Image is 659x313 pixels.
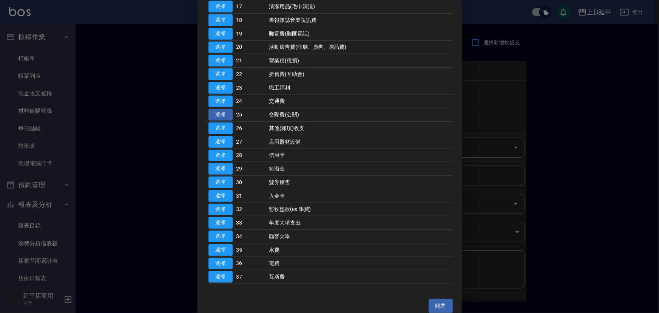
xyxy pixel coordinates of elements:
button: 選擇 [208,190,233,202]
button: 選擇 [208,150,233,161]
button: 選擇 [208,68,233,80]
td: 23 [235,81,267,95]
td: 其他(雜項)收支 [267,122,452,135]
td: 年度大項支出 [267,216,452,230]
td: 入金卡 [267,189,452,203]
td: 29 [235,162,267,176]
td: 郵電費(郵匯電話) [267,27,452,40]
td: 交通費 [267,95,452,108]
td: 26 [235,122,267,135]
td: 折舊費(互助會) [267,68,452,81]
td: 短溢金 [267,162,452,176]
td: 30 [235,176,267,189]
button: 選擇 [208,244,233,256]
td: 25 [235,108,267,122]
button: 選擇 [208,28,233,40]
td: 店用器材設備 [267,135,452,149]
button: 選擇 [208,1,233,12]
td: 22 [235,68,267,81]
button: 選擇 [208,96,233,107]
td: 髮券銷售 [267,176,452,189]
td: 18 [235,14,267,27]
td: 電費 [267,257,452,270]
td: 暫收墊款(ex.學費) [267,203,452,216]
td: 營業稅(稅捐) [267,54,452,68]
td: 交際費(公關) [267,108,452,122]
td: 27 [235,135,267,149]
td: 35 [235,243,267,257]
button: 選擇 [208,204,233,215]
td: 31 [235,189,267,203]
button: 選擇 [208,271,233,283]
td: 33 [235,216,267,230]
td: 36 [235,257,267,270]
button: 選擇 [208,136,233,148]
button: 選擇 [208,55,233,67]
td: 20 [235,40,267,54]
button: 選擇 [208,163,233,175]
td: 24 [235,95,267,108]
button: 選擇 [208,14,233,26]
td: 19 [235,27,267,40]
button: 選擇 [208,82,233,94]
td: 瓦斯費 [267,270,452,284]
td: 活動廣告費(印刷、廣告、贈品費) [267,40,452,54]
td: 37 [235,270,267,284]
button: 關閉 [429,299,453,313]
button: 選擇 [208,122,233,134]
button: 選擇 [208,217,233,229]
button: 選擇 [208,42,233,53]
button: 選擇 [208,231,233,242]
td: 28 [235,149,267,162]
td: 32 [235,203,267,216]
td: 職工福利 [267,81,452,95]
td: 21 [235,54,267,68]
td: 書報雜誌音樂視訊費 [267,14,452,27]
button: 選擇 [208,258,233,270]
td: 顧客欠單 [267,230,452,243]
button: 選擇 [208,109,233,121]
td: 信用卡 [267,149,452,162]
td: 34 [235,230,267,243]
button: 選擇 [208,177,233,188]
td: 水費 [267,243,452,257]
